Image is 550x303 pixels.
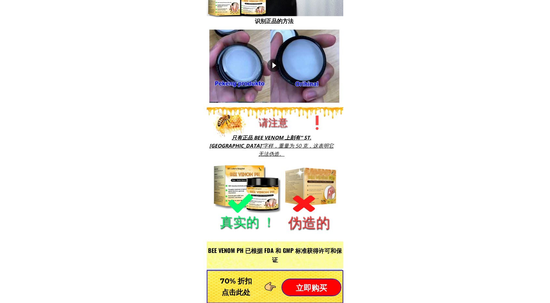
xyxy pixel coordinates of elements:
[220,277,252,285] font: 70% 折扣
[209,134,311,149] font: 只有正品 BEE VENOM 上刻有“ ST. [GEOGRAPHIC_DATA]
[208,246,342,264] font: BEE VENOM PH 已根据 FDA 和 GMP 标准获得许可和保证
[258,117,288,128] font: 请注意
[222,288,250,297] font: 点击此处
[255,17,294,25] font: 识别正品的方法
[209,30,339,103] iframe: 在官方网站购买原装产品
[258,142,334,157] font: ，重量为 50 克，这表明它无法伪造。
[296,283,327,293] font: 立即购买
